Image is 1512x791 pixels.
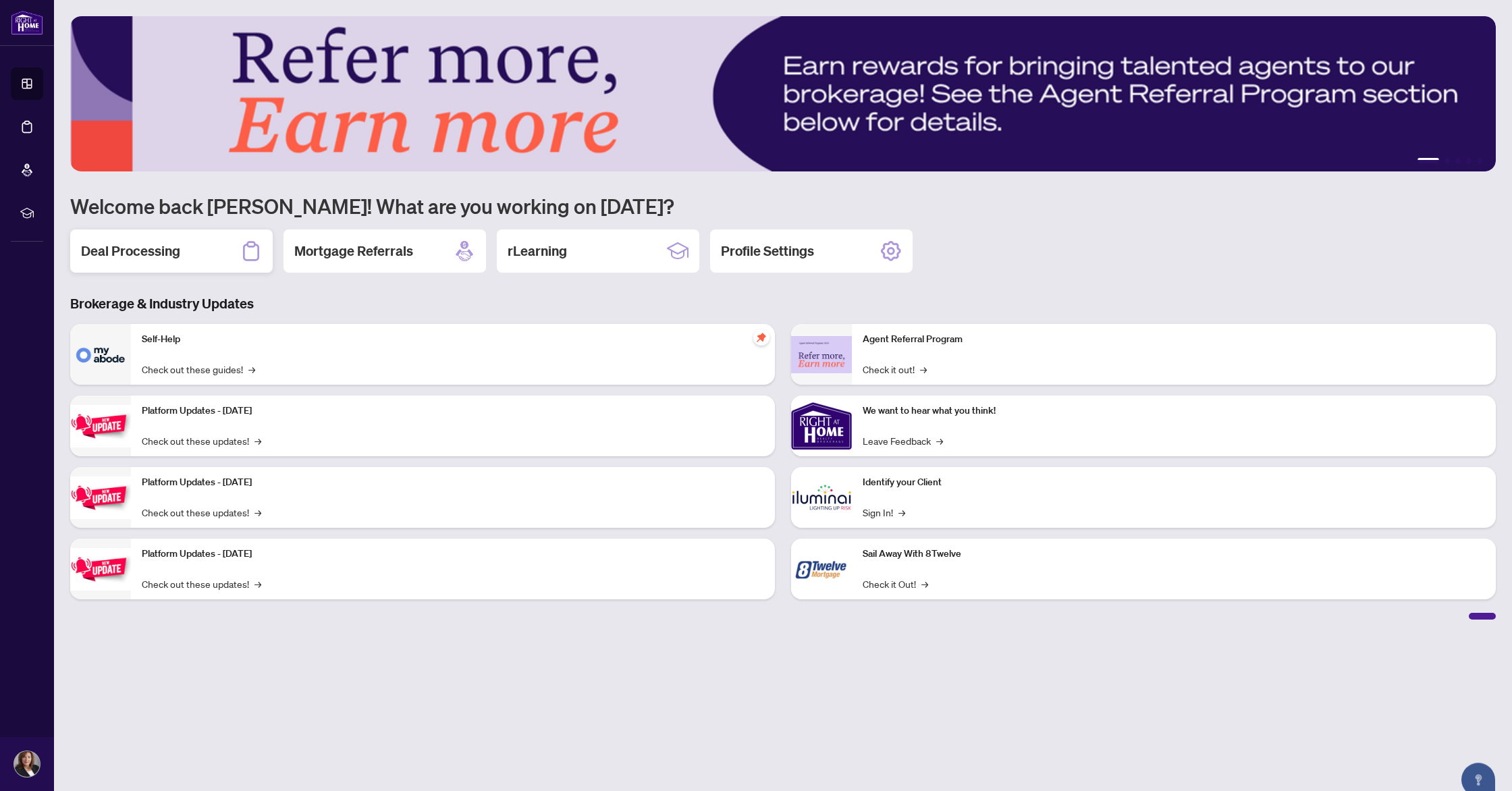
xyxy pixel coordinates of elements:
[791,539,852,599] img: Sail Away With 8Twelve
[791,336,852,373] img: Agent Referral Program
[294,242,413,261] h2: Mortgage Referrals
[70,324,131,385] img: Self-Help
[70,16,1496,171] img: Slide 0
[791,467,852,528] img: Identify your Client
[863,547,1485,562] p: Sail Away With 8Twelve
[721,242,814,261] h2: Profile Settings
[142,362,255,377] a: Check out these guides!→
[1458,744,1498,784] button: Open asap
[142,576,261,591] a: Check out these updates!→
[142,505,261,520] a: Check out these updates!→
[863,475,1485,490] p: Identify your Client
[70,548,131,591] img: Platform Updates - June 23, 2025
[142,404,764,418] p: Platform Updates - [DATE]
[142,475,764,490] p: Platform Updates - [DATE]
[753,329,769,346] span: pushpin
[1455,158,1461,163] button: 3
[14,751,40,777] img: Profile Icon
[70,405,131,447] img: Platform Updates - July 21, 2025
[508,242,567,261] h2: rLearning
[81,242,180,261] h2: Deal Processing
[254,505,261,520] span: →
[70,294,1496,313] h3: Brokerage & Industry Updates
[70,193,1496,219] h1: Welcome back [PERSON_NAME]! What are you working on [DATE]?
[11,10,43,35] img: logo
[921,576,928,591] span: →
[1477,158,1482,163] button: 5
[920,362,927,377] span: →
[142,332,764,347] p: Self-Help
[898,505,905,520] span: →
[863,433,943,448] a: Leave Feedback→
[863,362,927,377] a: Check it out!→
[1466,158,1471,163] button: 4
[863,576,928,591] a: Check it Out!→
[791,395,852,456] img: We want to hear what you think!
[1444,158,1450,163] button: 2
[936,433,943,448] span: →
[248,362,255,377] span: →
[254,433,261,448] span: →
[70,476,131,519] img: Platform Updates - July 8, 2025
[863,505,905,520] a: Sign In!→
[142,433,261,448] a: Check out these updates!→
[1417,158,1439,163] button: 1
[863,332,1485,347] p: Agent Referral Program
[254,576,261,591] span: →
[863,404,1485,418] p: We want to hear what you think!
[142,547,764,562] p: Platform Updates - [DATE]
